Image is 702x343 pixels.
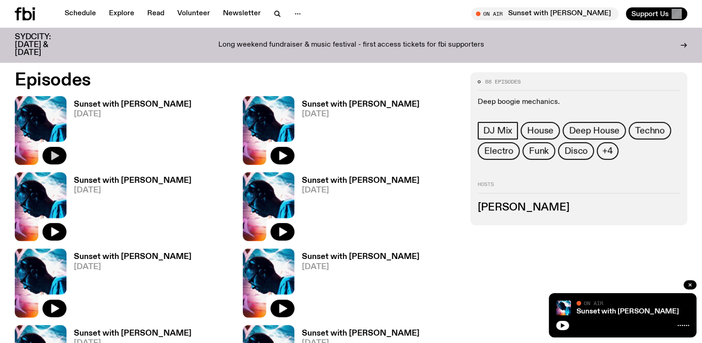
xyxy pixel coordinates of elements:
[74,263,192,271] span: [DATE]
[302,187,420,194] span: [DATE]
[243,248,294,317] img: Simon Caldwell stands side on, looking downwards. He has headphones on. Behind him is a brightly ...
[478,122,518,139] a: DJ Mix
[626,7,687,20] button: Support Us
[584,300,603,306] span: On Air
[294,101,420,165] a: Sunset with [PERSON_NAME][DATE]
[74,253,192,261] h3: Sunset with [PERSON_NAME]
[74,110,192,118] span: [DATE]
[521,122,560,139] a: House
[302,110,420,118] span: [DATE]
[294,177,420,241] a: Sunset with [PERSON_NAME][DATE]
[522,142,555,160] a: Funk
[74,330,192,337] h3: Sunset with [PERSON_NAME]
[558,142,594,160] a: Disco
[59,7,102,20] a: Schedule
[576,308,679,315] a: Sunset with [PERSON_NAME]
[563,122,626,139] a: Deep House
[15,96,66,165] img: Simon Caldwell stands side on, looking downwards. He has headphones on. Behind him is a brightly ...
[631,10,669,18] span: Support Us
[142,7,170,20] a: Read
[218,41,484,49] p: Long weekend fundraiser & music festival - first access tickets for fbi supporters
[74,177,192,185] h3: Sunset with [PERSON_NAME]
[471,7,618,20] button: On AirSunset with [PERSON_NAME]
[15,72,459,89] h2: Episodes
[635,126,665,136] span: Techno
[478,203,680,213] h3: [PERSON_NAME]
[556,301,571,315] img: Simon Caldwell stands side on, looking downwards. He has headphones on. Behind him is a brightly ...
[172,7,216,20] a: Volunteer
[103,7,140,20] a: Explore
[243,96,294,165] img: Simon Caldwell stands side on, looking downwards. He has headphones on. Behind him is a brightly ...
[15,172,66,241] img: Simon Caldwell stands side on, looking downwards. He has headphones on. Behind him is a brightly ...
[483,126,512,136] span: DJ Mix
[302,101,420,108] h3: Sunset with [PERSON_NAME]
[66,101,192,165] a: Sunset with [PERSON_NAME][DATE]
[66,177,192,241] a: Sunset with [PERSON_NAME][DATE]
[564,146,588,156] span: Disco
[484,146,513,156] span: Electro
[217,7,266,20] a: Newsletter
[569,126,619,136] span: Deep House
[74,101,192,108] h3: Sunset with [PERSON_NAME]
[302,253,420,261] h3: Sunset with [PERSON_NAME]
[15,248,66,317] img: Simon Caldwell stands side on, looking downwards. He has headphones on. Behind him is a brightly ...
[302,263,420,271] span: [DATE]
[529,146,549,156] span: Funk
[629,122,671,139] a: Techno
[597,142,618,160] button: +4
[478,142,520,160] a: Electro
[15,33,74,57] h3: SYDCITY: [DATE] & [DATE]
[302,330,420,337] h3: Sunset with [PERSON_NAME]
[302,177,420,185] h3: Sunset with [PERSON_NAME]
[243,172,294,241] img: Simon Caldwell stands side on, looking downwards. He has headphones on. Behind him is a brightly ...
[74,187,192,194] span: [DATE]
[294,253,420,317] a: Sunset with [PERSON_NAME][DATE]
[485,79,521,84] span: 88 episodes
[602,146,613,156] span: +4
[478,98,680,107] p: Deep boogie mechanics.
[527,126,553,136] span: House
[66,253,192,317] a: Sunset with [PERSON_NAME][DATE]
[478,182,680,193] h2: Hosts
